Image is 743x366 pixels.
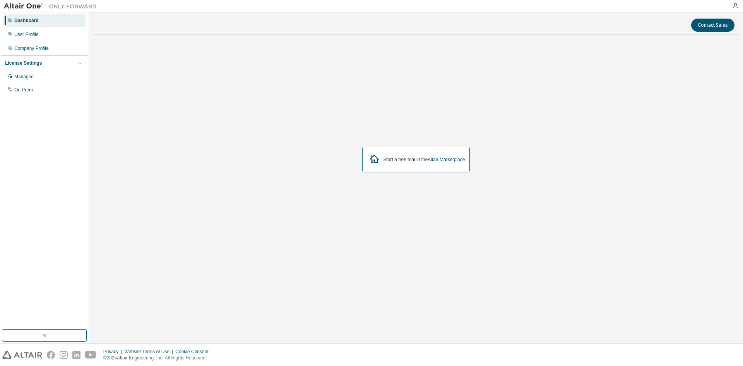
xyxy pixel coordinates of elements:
div: On Prem [14,87,33,93]
a: Altair Marketplace [428,157,465,162]
img: altair_logo.svg [2,351,42,359]
div: Dashboard [14,17,39,24]
div: User Profile [14,31,39,38]
div: Website Terms of Use [124,349,175,355]
img: facebook.svg [47,351,55,359]
div: Cookie Consent [175,349,213,355]
img: instagram.svg [60,351,68,359]
img: linkedin.svg [72,351,80,359]
div: Start a free trial in the [383,156,465,163]
div: License Settings [5,60,42,66]
div: Company Profile [14,45,49,52]
div: Managed [14,74,34,80]
div: Privacy [103,349,124,355]
img: youtube.svg [85,351,96,359]
p: © 2025 Altair Engineering, Inc. All Rights Reserved. [103,355,213,361]
img: Altair One [4,2,101,10]
button: Contact Sales [691,19,734,32]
